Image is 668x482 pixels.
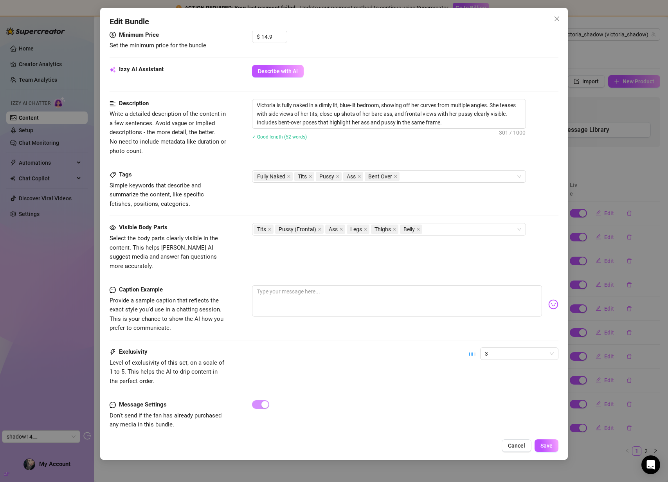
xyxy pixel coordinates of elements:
[119,66,164,73] strong: Izzy AI Assistant
[110,347,116,357] span: thunderbolt
[318,227,322,231] span: close
[368,172,392,181] span: Bent Over
[357,174,361,178] span: close
[119,224,167,231] strong: Visible Body Parts
[308,174,312,178] span: close
[508,442,525,449] span: Cancel
[258,68,298,74] span: Describe with AI
[110,31,116,40] span: dollar
[339,227,343,231] span: close
[393,227,396,231] span: close
[257,225,266,234] span: Tits
[400,225,422,234] span: Belly
[275,225,324,234] span: Pussy (Frontal)
[551,13,563,25] button: Close
[252,134,307,140] span: ✓ Good length (52 words)
[336,174,340,178] span: close
[119,31,159,38] strong: Minimum Price
[343,172,363,181] span: Ass
[252,65,304,77] button: Describe with AI
[551,16,563,22] span: Close
[119,171,132,178] strong: Tags
[110,42,206,49] span: Set the minimum price for the bundle
[110,400,116,410] span: message
[329,225,338,234] span: Ass
[119,286,163,293] strong: Caption Example
[110,99,116,108] span: align-left
[319,172,334,181] span: Pussy
[485,348,554,360] span: 3
[110,359,224,385] span: Level of exclusivity of this set, on a scale of 1 to 5. This helps the AI to drip content in the ...
[502,439,531,452] button: Cancel
[254,225,274,234] span: Tits
[540,442,553,449] span: Save
[287,174,291,178] span: close
[375,225,391,234] span: Thighs
[554,16,560,22] span: close
[119,348,148,355] strong: Exclusivity
[535,439,558,452] button: Save
[316,172,342,181] span: Pussy
[268,227,272,231] span: close
[119,100,149,107] strong: Description
[294,172,314,181] span: Tits
[347,225,369,234] span: Legs
[257,172,285,181] span: Fully Naked
[371,225,398,234] span: Thighs
[110,412,221,428] span: Don't send if the fan has already purchased any media in this bundle.
[252,99,526,128] textarea: Victoria is fully naked in a dimly lit, blue-lit bedroom, showing off her curves from multiple an...
[110,225,116,231] span: eye
[350,225,362,234] span: Legs
[279,225,316,234] span: Pussy (Frontal)
[254,172,293,181] span: Fully Naked
[416,227,420,231] span: close
[110,235,218,270] span: Select the body parts clearly visible in the content. This helps [PERSON_NAME] AI suggest media a...
[548,299,558,309] img: svg%3e
[119,401,167,408] strong: Message Settings
[110,172,116,178] span: tag
[110,182,204,207] span: Simple keywords that describe and summarize the content, like specific fetishes, positions, categ...
[110,285,116,295] span: message
[325,225,345,234] span: Ass
[641,455,660,474] div: Open Intercom Messenger
[394,174,398,178] span: close
[365,172,400,181] span: Bent Over
[347,172,356,181] span: Ass
[110,110,226,154] span: Write a detailed description of the content in a few sentences. Avoid vague or implied descriptio...
[110,297,223,332] span: Provide a sample caption that reflects the exact style you'd use in a chatting session. This is y...
[298,172,307,181] span: Tits
[364,227,367,231] span: close
[403,225,415,234] span: Belly
[110,16,149,28] span: Edit Bundle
